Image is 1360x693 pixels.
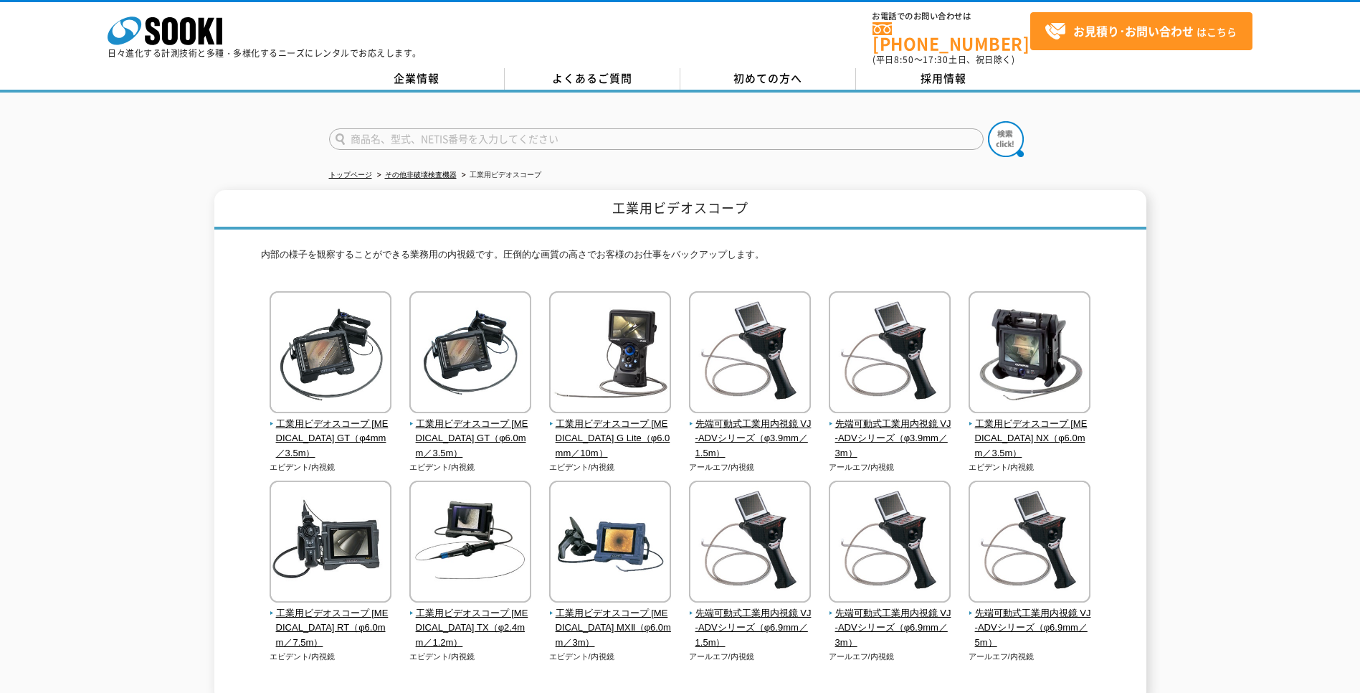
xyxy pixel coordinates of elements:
[505,68,680,90] a: よくあるご質問
[829,291,951,417] img: 先端可動式工業用内視鏡 VJ-ADVシリーズ（φ3.9mm／3m）
[409,403,532,461] a: 工業用ビデオスコープ [MEDICAL_DATA] GT（φ6.0mm／3.5m）
[270,481,391,606] img: 工業用ビデオスコープ IPLEX RT（φ6.0mm／7.5m）
[409,593,532,651] a: 工業用ビデオスコープ [MEDICAL_DATA] TX（φ2.4mm／1.2m）
[409,481,531,606] img: 工業用ビデオスコープ IPLEX TX（φ2.4mm／1.2m）
[829,606,951,651] span: 先端可動式工業用内視鏡 VJ-ADVシリーズ（φ6.9mm／3m）
[969,417,1091,461] span: 工業用ビデオスコープ [MEDICAL_DATA] NX（φ6.0mm／3.5m）
[923,53,948,66] span: 17:30
[872,12,1030,21] span: お電話でのお問い合わせは
[329,68,505,90] a: 企業情報
[549,417,672,461] span: 工業用ビデオスコープ [MEDICAL_DATA] G Lite（φ6.0mm／10m）
[549,291,671,417] img: 工業用ビデオスコープ IPLEX G Lite（φ6.0mm／10m）
[872,22,1030,52] a: [PHONE_NUMBER]
[385,171,457,179] a: その他非破壊検査機器
[459,168,541,183] li: 工業用ビデオスコープ
[689,417,812,461] span: 先端可動式工業用内視鏡 VJ-ADVシリーズ（φ3.9mm／1.5m）
[969,481,1090,606] img: 先端可動式工業用内視鏡 VJ-ADVシリーズ（φ6.9mm／5m）
[689,403,812,461] a: 先端可動式工業用内視鏡 VJ-ADVシリーズ（φ3.9mm／1.5m）
[409,606,532,651] span: 工業用ビデオスコープ [MEDICAL_DATA] TX（φ2.4mm／1.2m）
[689,593,812,651] a: 先端可動式工業用内視鏡 VJ-ADVシリーズ（φ6.9mm／1.5m）
[409,461,532,473] p: エビデント/内視鏡
[270,291,391,417] img: 工業用ビデオスコープ IPLEX GT（φ4mm／3.5m）
[549,403,672,461] a: 工業用ビデオスコープ [MEDICAL_DATA] G Lite（φ6.0mm／10m）
[969,461,1091,473] p: エビデント/内視鏡
[108,49,422,57] p: 日々進化する計測技術と多種・多様化するニーズにレンタルでお応えします。
[270,417,392,461] span: 工業用ビデオスコープ [MEDICAL_DATA] GT（φ4mm／3.5m）
[689,651,812,663] p: アールエフ/内視鏡
[894,53,914,66] span: 8:50
[270,593,392,651] a: 工業用ビデオスコープ [MEDICAL_DATA] RT（φ6.0mm／7.5m）
[214,190,1146,230] h1: 工業用ビデオスコープ
[261,247,1100,270] p: 内部の様子を観察することができる業務用の内視鏡です。圧倒的な画質の高さでお客様のお仕事をバックアップします。
[733,70,802,86] span: 初めての方へ
[829,461,951,473] p: アールエフ/内視鏡
[689,606,812,651] span: 先端可動式工業用内視鏡 VJ-ADVシリーズ（φ6.9mm／1.5m）
[829,417,951,461] span: 先端可動式工業用内視鏡 VJ-ADVシリーズ（φ3.9mm／3m）
[1045,21,1237,42] span: はこちら
[969,606,1091,651] span: 先端可動式工業用内視鏡 VJ-ADVシリーズ（φ6.9mm／5m）
[969,403,1091,461] a: 工業用ビデオスコープ [MEDICAL_DATA] NX（φ6.0mm／3.5m）
[829,481,951,606] img: 先端可動式工業用内視鏡 VJ-ADVシリーズ（φ6.9mm／3m）
[270,403,392,461] a: 工業用ビデオスコープ [MEDICAL_DATA] GT（φ4mm／3.5m）
[829,593,951,651] a: 先端可動式工業用内視鏡 VJ-ADVシリーズ（φ6.9mm／3m）
[856,68,1032,90] a: 採用情報
[969,651,1091,663] p: アールエフ/内視鏡
[829,651,951,663] p: アールエフ/内視鏡
[549,593,672,651] a: 工業用ビデオスコープ [MEDICAL_DATA] MXⅡ（φ6.0mm／3m）
[969,593,1091,651] a: 先端可動式工業用内視鏡 VJ-ADVシリーズ（φ6.9mm／5m）
[409,417,532,461] span: 工業用ビデオスコープ [MEDICAL_DATA] GT（φ6.0mm／3.5m）
[549,606,672,651] span: 工業用ビデオスコープ [MEDICAL_DATA] MXⅡ（φ6.0mm／3m）
[329,128,984,150] input: 商品名、型式、NETIS番号を入力してください
[270,461,392,473] p: エビデント/内視鏡
[1073,22,1194,39] strong: お見積り･お問い合わせ
[1030,12,1252,50] a: お見積り･お問い合わせはこちら
[409,651,532,663] p: エビデント/内視鏡
[689,291,811,417] img: 先端可動式工業用内視鏡 VJ-ADVシリーズ（φ3.9mm／1.5m）
[270,606,392,651] span: 工業用ビデオスコープ [MEDICAL_DATA] RT（φ6.0mm／7.5m）
[829,403,951,461] a: 先端可動式工業用内視鏡 VJ-ADVシリーズ（φ3.9mm／3m）
[988,121,1024,157] img: btn_search.png
[549,481,671,606] img: 工業用ビデオスコープ IPLEX MXⅡ（φ6.0mm／3m）
[549,651,672,663] p: エビデント/内視鏡
[329,171,372,179] a: トップページ
[689,461,812,473] p: アールエフ/内視鏡
[689,481,811,606] img: 先端可動式工業用内視鏡 VJ-ADVシリーズ（φ6.9mm／1.5m）
[969,291,1090,417] img: 工業用ビデオスコープ IPLEX NX（φ6.0mm／3.5m）
[270,651,392,663] p: エビデント/内視鏡
[409,291,531,417] img: 工業用ビデオスコープ IPLEX GT（φ6.0mm／3.5m）
[872,53,1014,66] span: (平日 ～ 土日、祝日除く)
[549,461,672,473] p: エビデント/内視鏡
[680,68,856,90] a: 初めての方へ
